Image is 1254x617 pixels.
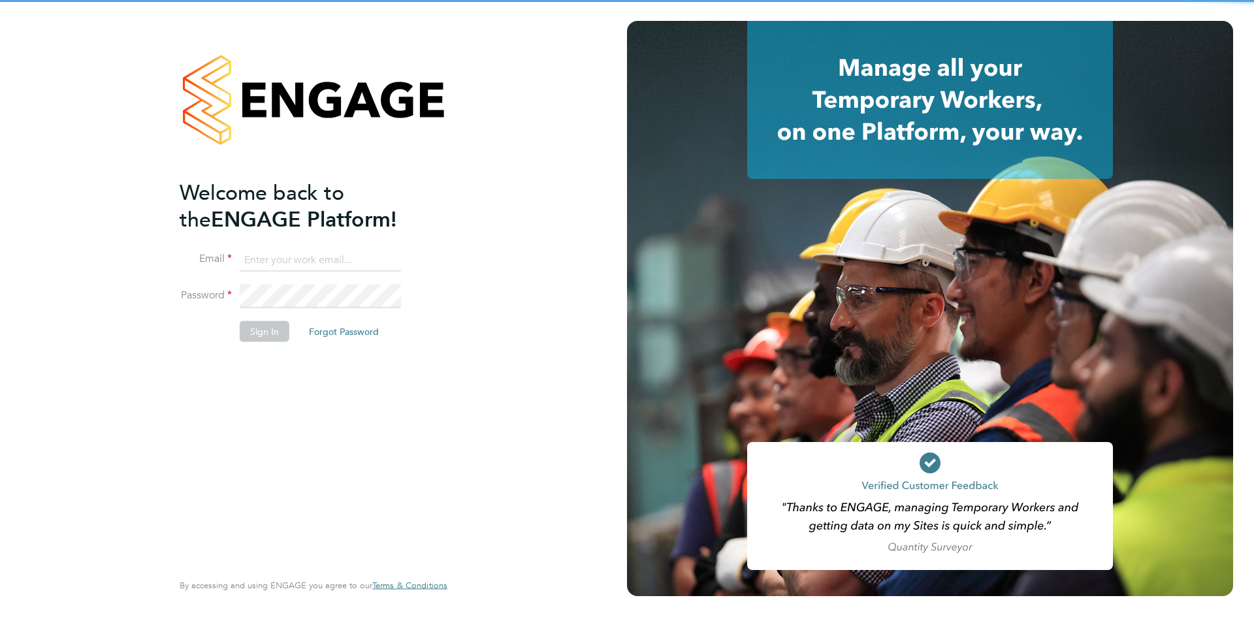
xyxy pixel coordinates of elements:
[180,289,232,302] label: Password
[298,321,389,342] button: Forgot Password
[180,180,344,232] span: Welcome back to the
[180,179,434,232] h2: ENGAGE Platform!
[372,580,447,591] span: Terms & Conditions
[180,580,447,591] span: By accessing and using ENGAGE you agree to our
[240,248,401,272] input: Enter your work email...
[372,580,447,591] a: Terms & Conditions
[240,321,289,342] button: Sign In
[180,252,232,266] label: Email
